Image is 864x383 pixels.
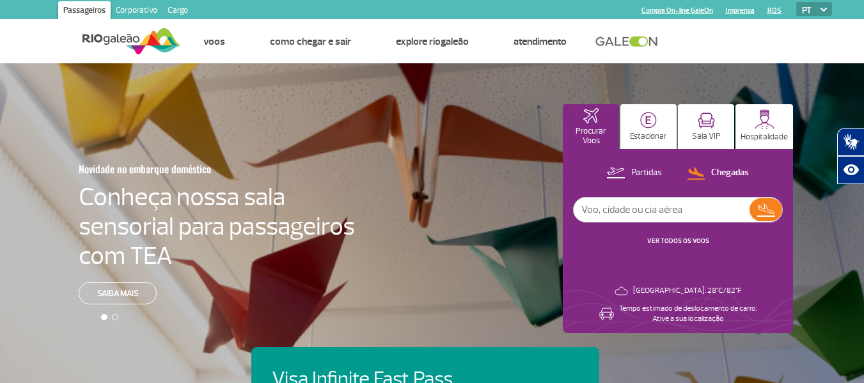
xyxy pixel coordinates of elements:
a: Imprensa [726,6,755,15]
a: Cargo [162,1,193,22]
p: Partidas [631,167,662,179]
img: airplaneHomeActive.svg [583,108,599,123]
a: Passageiros [58,1,111,22]
button: Partidas [603,165,666,182]
a: Saiba mais [79,282,157,304]
a: VER TODOS OS VOOS [647,237,709,245]
a: Corporativo [111,1,162,22]
img: carParkingHome.svg [640,112,657,129]
a: Compra On-line GaleOn [641,6,713,15]
button: Hospitalidade [735,104,793,149]
a: Atendimento [514,35,567,48]
a: RQS [767,6,782,15]
button: Abrir tradutor de língua de sinais. [837,128,864,156]
button: Chegadas [683,165,753,182]
button: Procurar Voos [563,104,619,149]
button: Sala VIP [678,104,734,149]
p: Tempo estimado de deslocamento de carro: Ative a sua localização [619,304,757,324]
div: Plugin de acessibilidade da Hand Talk. [837,128,864,184]
a: Voos [203,35,225,48]
button: VER TODOS OS VOOS [643,236,713,246]
p: Estacionar [630,132,667,141]
p: Chegadas [711,167,749,179]
p: Sala VIP [692,132,721,141]
p: Hospitalidade [741,132,788,142]
img: hospitality.svg [755,109,774,129]
p: Procurar Voos [569,127,613,146]
p: [GEOGRAPHIC_DATA]: 28°C/82°F [633,286,741,296]
h4: Conheça nossa sala sensorial para passageiros com TEA [79,182,355,270]
h3: Novidade no embarque doméstico [79,155,292,182]
a: Explore RIOgaleão [396,35,469,48]
input: Voo, cidade ou cia aérea [574,198,750,222]
img: vipRoom.svg [698,113,715,129]
button: Estacionar [620,104,677,149]
button: Abrir recursos assistivos. [837,156,864,184]
a: Como chegar e sair [270,35,351,48]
